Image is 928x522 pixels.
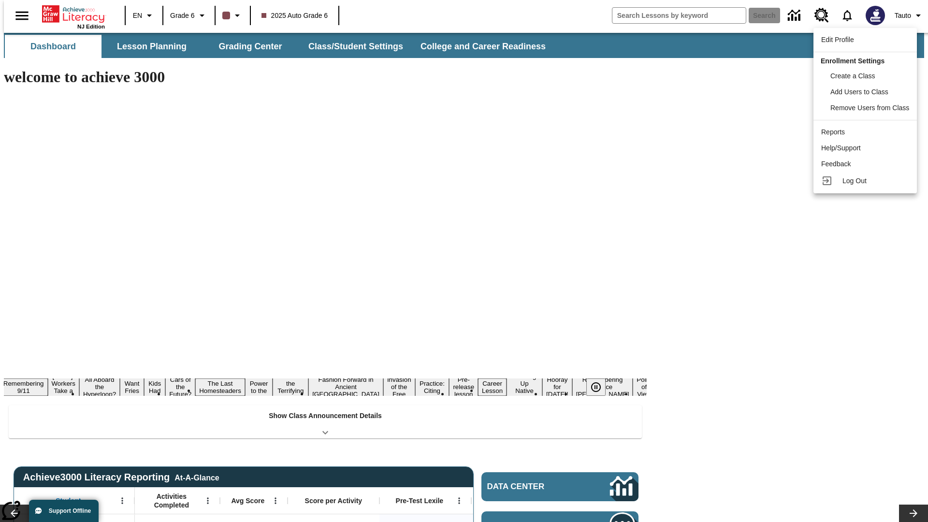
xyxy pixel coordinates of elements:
span: Feedback [821,160,851,168]
span: Edit Profile [821,36,854,43]
span: Enrollment Settings [821,57,884,65]
span: Remove Users from Class [830,104,909,112]
span: Create a Class [830,72,875,80]
span: Help/Support [821,144,861,152]
span: Reports [821,128,845,136]
span: Log Out [842,177,867,185]
span: Add Users to Class [830,88,888,96]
